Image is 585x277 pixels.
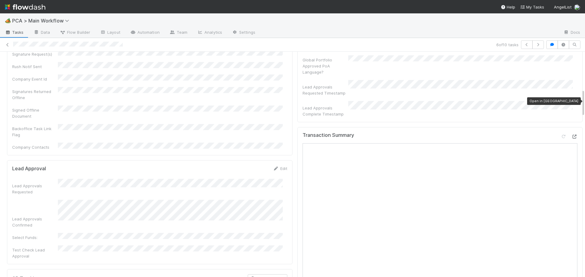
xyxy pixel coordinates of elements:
[165,28,192,38] a: Team
[5,29,24,35] span: Tasks
[192,28,227,38] a: Analytics
[95,28,125,38] a: Layout
[12,51,58,57] div: Signature Request(s)
[12,64,58,70] div: Rush Notif Sent
[12,126,58,138] div: Backoffice Task Link Flag
[496,42,519,48] span: 6 of 10 tasks
[5,2,45,12] img: logo-inverted-e16ddd16eac7371096b0.svg
[501,4,515,10] div: Help
[29,28,55,38] a: Data
[12,18,72,24] span: PCA > Main Workflow
[273,166,287,171] a: Edit
[303,132,354,138] h5: Transaction Summary
[574,4,580,10] img: avatar_030f5503-c087-43c2-95d1-dd8963b2926c.png
[12,76,58,82] div: Company Event Id
[558,28,585,38] a: Docs
[12,107,58,119] div: Signed Offline Document
[55,28,95,38] a: Flow Builder
[303,84,348,96] div: Lead Approvals Requested Timestamp
[12,144,58,150] div: Company Contacts
[12,166,46,172] h5: Lead Approval
[5,18,11,23] span: 🏕️
[520,5,544,9] span: My Tasks
[12,247,58,259] div: Test Check Lead Approval
[303,57,348,75] div: Global Portfolio Approved PoA Language?
[12,216,58,228] div: Lead Approvals Confirmed
[520,4,544,10] a: My Tasks
[12,88,58,101] div: Signatures Returned Offline
[12,234,58,241] div: Select Funds:
[60,29,90,35] span: Flow Builder
[125,28,165,38] a: Automation
[227,28,260,38] a: Settings
[303,105,348,117] div: Lead Approvals Complete Timestamp
[554,5,572,9] span: AngelList
[12,183,58,195] div: Lead Approvals Requested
